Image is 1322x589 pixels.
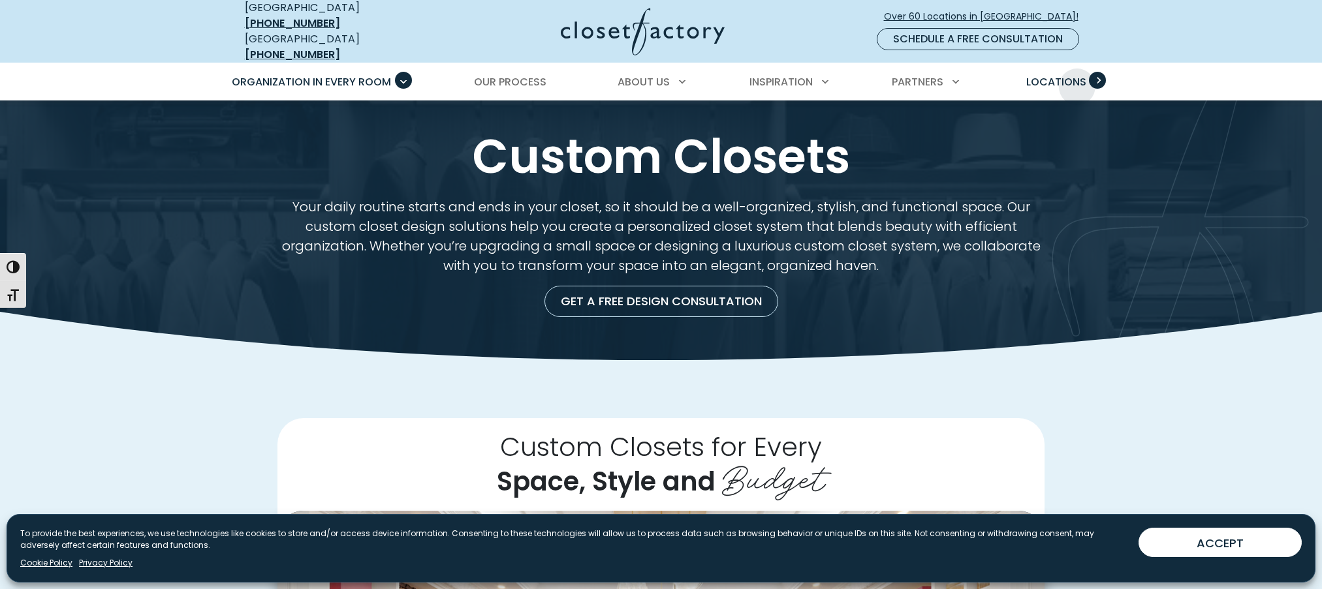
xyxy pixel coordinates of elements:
[277,197,1045,275] p: Your daily routine starts and ends in your closet, so it should be a well-organized, stylish, and...
[892,74,943,89] span: Partners
[500,429,822,465] span: Custom Closets for Every
[20,557,72,569] a: Cookie Policy
[474,74,546,89] span: Our Process
[245,31,434,63] div: [GEOGRAPHIC_DATA]
[618,74,670,89] span: About Us
[1026,74,1086,89] span: Locations
[1139,528,1302,557] button: ACCEPT
[497,463,716,500] span: Space, Style and
[722,449,825,502] span: Budget
[20,528,1128,551] p: To provide the best experiences, we use technologies like cookies to store and/or access device i...
[544,286,778,317] a: Get a Free Design Consultation
[883,5,1090,28] a: Over 60 Locations in [GEOGRAPHIC_DATA]!
[749,74,813,89] span: Inspiration
[242,132,1080,181] h1: Custom Closets
[884,10,1089,23] span: Over 60 Locations in [GEOGRAPHIC_DATA]!
[245,16,340,31] a: [PHONE_NUMBER]
[223,64,1100,100] nav: Primary Menu
[245,47,340,62] a: [PHONE_NUMBER]
[877,28,1079,50] a: Schedule a Free Consultation
[79,557,133,569] a: Privacy Policy
[232,74,391,89] span: Organization in Every Room
[561,8,725,55] img: Closet Factory Logo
